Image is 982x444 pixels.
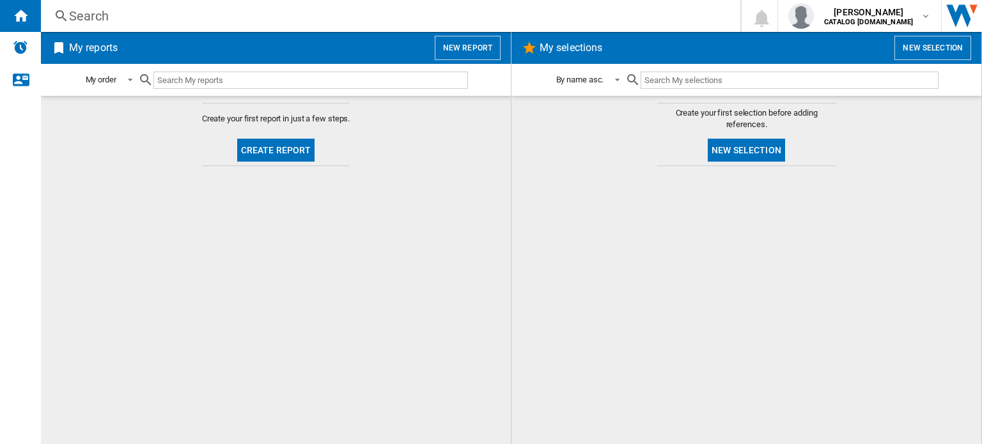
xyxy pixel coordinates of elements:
b: CATALOG [DOMAIN_NAME] [824,18,913,26]
div: My order [86,75,116,84]
div: By name asc. [556,75,604,84]
h2: My reports [66,36,120,60]
div: Search [69,7,707,25]
img: alerts-logo.svg [13,40,28,55]
img: profile.jpg [788,3,814,29]
span: Create your first selection before adding references. [657,107,836,130]
input: Search My reports [153,72,468,89]
span: [PERSON_NAME] [824,6,913,19]
button: New report [435,36,501,60]
button: New selection [894,36,971,60]
button: New selection [708,139,785,162]
button: Create report [237,139,315,162]
h2: My selections [537,36,605,60]
span: Create your first report in just a few steps. [202,113,350,125]
input: Search My selections [641,72,938,89]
